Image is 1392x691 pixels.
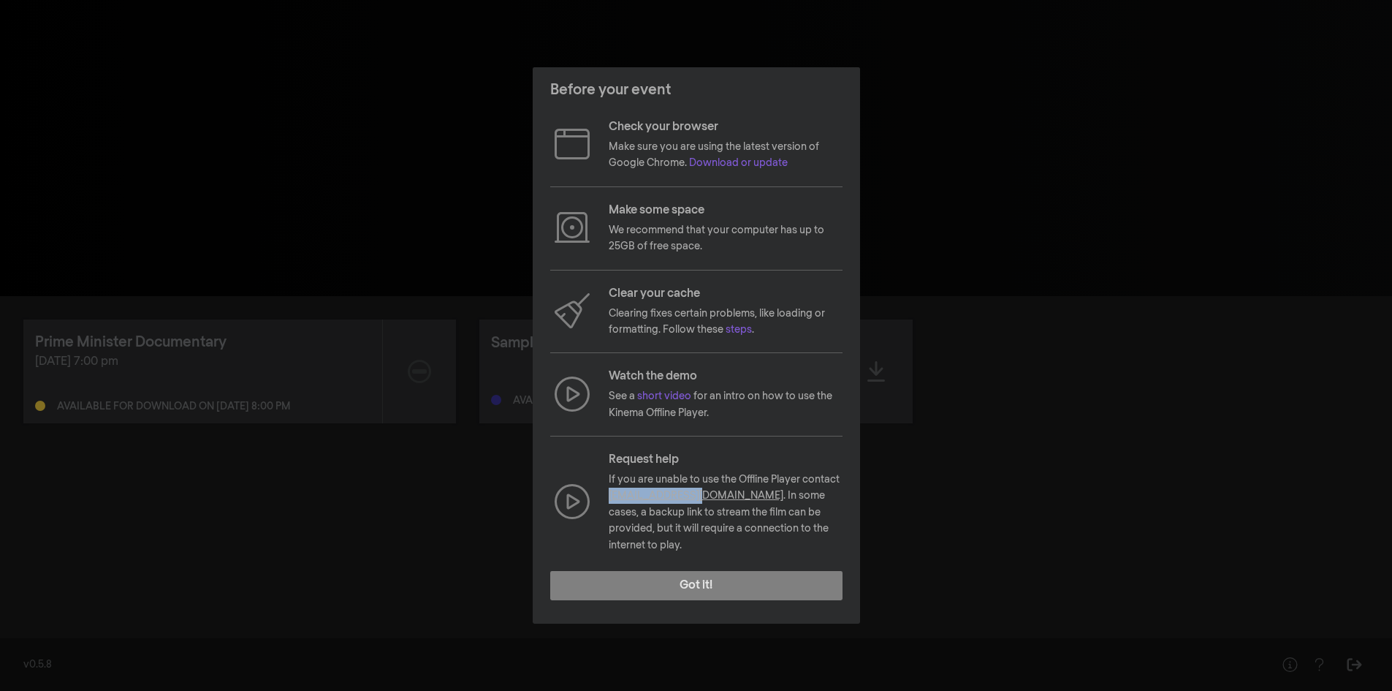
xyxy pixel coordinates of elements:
[550,571,843,600] button: Got it!
[726,325,752,335] a: steps
[609,202,843,219] p: Make some space
[609,472,843,554] p: If you are unable to use the Offline Player contact . In some cases, a backup link to stream the ...
[609,491,783,501] a: [EMAIL_ADDRESS][DOMAIN_NAME]
[609,222,843,255] p: We recommend that your computer has up to 25GB of free space.
[609,139,843,172] p: Make sure you are using the latest version of Google Chrome.
[609,388,843,421] p: See a for an intro on how to use the Kinema Offline Player.
[689,158,788,168] a: Download or update
[609,118,843,136] p: Check your browser
[637,391,691,401] a: short video
[609,285,843,303] p: Clear your cache
[609,368,843,385] p: Watch the demo
[533,67,860,113] header: Before your event
[609,451,843,469] p: Request help
[609,306,843,339] p: Clearing fixes certain problems, like loading or formatting. Follow these .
